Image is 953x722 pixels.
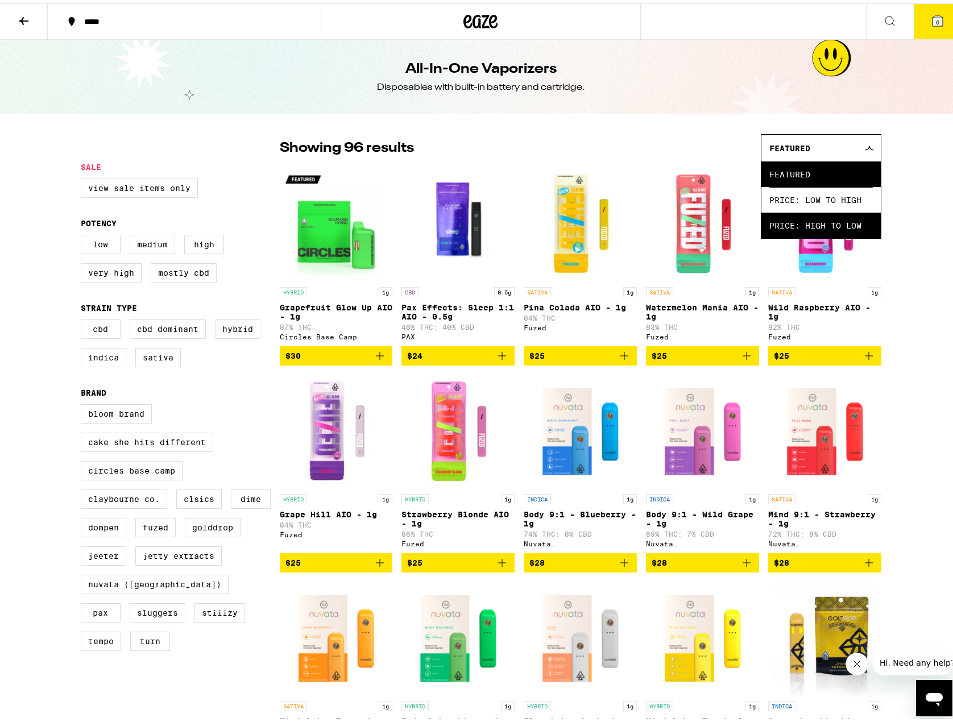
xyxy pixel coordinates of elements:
[646,164,759,343] a: Open page for Watermelon Mania AIO - 1g from Fuzed
[524,537,637,544] div: Nuvata ([GEOGRAPHIC_DATA])
[81,345,126,364] label: Indica
[81,215,117,225] legend: Potency
[646,284,673,294] p: SATIVA
[524,164,637,343] a: Open page for Pina Colada AIO - 1g from Fuzed
[646,491,673,501] p: INDICA
[745,491,759,501] p: 1g
[401,698,429,708] p: HYBRID
[646,550,759,569] button: Add to bag
[501,698,515,708] p: 1g
[524,371,637,485] img: Nuvata (CA) - Body 9:1 - Blueberry - 1g
[135,514,176,534] label: Fuzed
[524,578,637,692] img: Nuvata (CA) - Flow 1:1 - Apricot - 1g
[524,164,637,278] img: Fuzed - Pina Colada AIO - 1g
[407,348,422,357] span: $24
[646,578,759,692] img: Nuvata (CA) - Mind 9:1 - Tropical - 1g
[81,300,137,309] legend: Strain Type
[280,300,393,318] p: Grapefruit Glow Up AIO - 1g
[81,159,101,168] legend: Sale
[768,507,881,525] p: Mind 9:1 - Strawberry - 1g
[524,491,551,501] p: INDICA
[194,600,245,619] label: STIIIZY
[81,571,229,591] label: Nuvata ([GEOGRAPHIC_DATA])
[280,343,393,362] button: Add to bag
[529,555,545,564] span: $28
[280,164,393,278] img: Circles Base Camp - Grapefruit Glow Up AIO - 1g
[646,330,759,337] div: Fuzed
[768,491,795,501] p: SATIVA
[494,284,515,294] p: 0.5g
[646,371,759,550] a: Open page for Body 9:1 - Wild Grape - 1g from Nuvata (CA)
[501,491,515,501] p: 1g
[176,486,222,505] label: CLSICS
[81,514,126,534] label: Dompen
[280,320,393,327] p: 87% THC
[768,550,881,569] button: Add to bag
[81,429,213,449] label: Cake She Hits Different
[768,320,881,327] p: 82% THC
[868,491,881,501] p: 1g
[768,330,881,337] div: Fuzed
[524,698,551,708] p: HYBRID
[873,647,952,672] iframe: Message from company
[401,527,515,534] p: 86% THC
[768,537,881,544] div: Nuvata ([GEOGRAPHIC_DATA])
[401,578,515,692] img: Nuvata (CA) - Body 9:1 - Lime - 1g
[524,371,637,550] a: Open page for Body 9:1 - Blueberry - 1g from Nuvata (CA)
[280,528,393,535] div: Fuzed
[868,284,881,294] p: 1g
[401,330,515,337] div: PAX
[135,345,181,364] label: Sativa
[768,164,881,343] a: Open page for Wild Raspberry AIO - 1g from Fuzed
[280,578,393,692] img: Nuvata (CA) - Mind 9:1 - Tangerine - 1g
[646,343,759,362] button: Add to bag
[768,284,795,294] p: SATIVA
[215,316,260,335] label: Hybrid
[184,231,224,251] label: High
[646,320,759,327] p: 83% THC
[646,507,759,525] p: Body 9:1 - Wild Grape - 1g
[646,698,673,708] p: HYBRID
[524,527,637,534] p: 74% THC: 8% CBD
[130,231,175,251] label: Medium
[130,316,206,335] label: CBD Dominant
[623,491,637,501] p: 1g
[769,158,873,184] span: Featured
[774,555,789,564] span: $28
[285,348,301,357] span: $30
[280,371,393,485] img: Fuzed - Grape Hill AIO - 1g
[401,537,515,544] div: Fuzed
[401,164,515,278] img: PAX - Pax Effects: Sleep 1:1 AIO - 0.5g
[524,321,637,328] div: Fuzed
[401,371,515,485] img: Fuzed - Strawberry Blonde AIO - 1g
[405,56,557,76] h1: All-In-One Vaporizers
[401,507,515,525] p: Strawberry Blonde AIO - 1g
[407,555,422,564] span: $25
[524,284,551,294] p: SATIVA
[769,209,873,235] span: Price: High to Low
[646,527,759,534] p: 69% THC: 7% CBD
[81,458,183,477] label: Circles Base Camp
[280,491,307,501] p: HYBRID
[81,600,121,619] label: PAX
[401,343,515,362] button: Add to bag
[646,164,759,278] img: Fuzed - Watermelon Mania AIO - 1g
[745,284,759,294] p: 1g
[81,628,121,648] label: Tempo
[280,550,393,569] button: Add to bag
[769,184,873,209] span: Price: Low to High
[524,550,637,569] button: Add to bag
[916,677,952,713] iframe: Button to launch messaging window
[401,550,515,569] button: Add to bag
[524,507,637,525] p: Body 9:1 - Blueberry - 1g
[768,371,881,485] img: Nuvata (CA) - Mind 9:1 - Strawberry - 1g
[401,491,429,501] p: HYBRID
[652,348,667,357] span: $25
[769,140,810,150] span: Featured
[231,486,271,505] label: DIME
[623,698,637,708] p: 1g
[280,371,393,550] a: Open page for Grape Hill AIO - 1g from Fuzed
[81,401,152,420] label: Bloom Brand
[846,649,868,672] iframe: Close message
[81,543,126,562] label: Jeeter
